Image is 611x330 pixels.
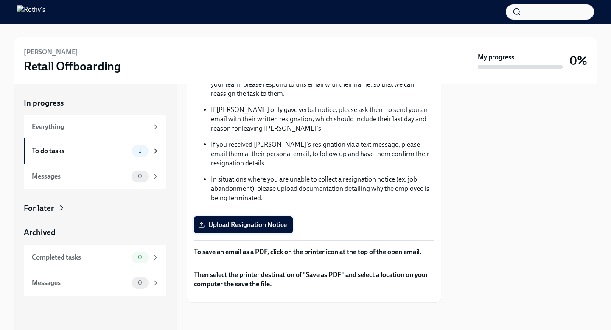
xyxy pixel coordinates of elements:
[24,227,166,238] a: Archived
[569,53,587,68] h3: 0%
[478,53,514,62] strong: My progress
[194,216,293,233] label: Upload Resignation Notice
[133,173,147,179] span: 0
[24,203,54,214] div: For later
[32,122,149,131] div: Everything
[24,48,78,57] h6: [PERSON_NAME]
[211,140,434,168] p: If you received [PERSON_NAME]'s resignation via a text message, please email them at their person...
[211,175,434,203] p: In situations where you are unable to collect a resignation notice (ex. job abandonment), please ...
[24,203,166,214] a: For later
[134,148,146,154] span: 1
[24,245,166,270] a: Completed tasks0
[32,146,128,156] div: To do tasks
[211,70,434,98] p: If [PERSON_NAME]'s written resignation notice was sent to someone else on your team, please respo...
[194,248,422,256] strong: To save an email as a PDF, click on the printer icon at the top of the open email.
[32,172,128,181] div: Messages
[24,270,166,296] a: Messages0
[24,115,166,138] a: Everything
[32,253,128,262] div: Completed tasks
[24,98,166,109] a: In progress
[24,138,166,164] a: To do tasks1
[211,105,434,133] p: If [PERSON_NAME] only gave verbal notice, please ask them to send you an email with their written...
[133,280,147,286] span: 0
[24,59,121,74] h3: Retail Offboarding
[194,271,428,288] strong: Then select the printer destination of "Save as PDF" and select a location on your computer the s...
[200,221,287,229] span: Upload Resignation Notice
[133,254,147,260] span: 0
[17,5,45,19] img: Rothy's
[32,278,128,288] div: Messages
[24,164,166,189] a: Messages0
